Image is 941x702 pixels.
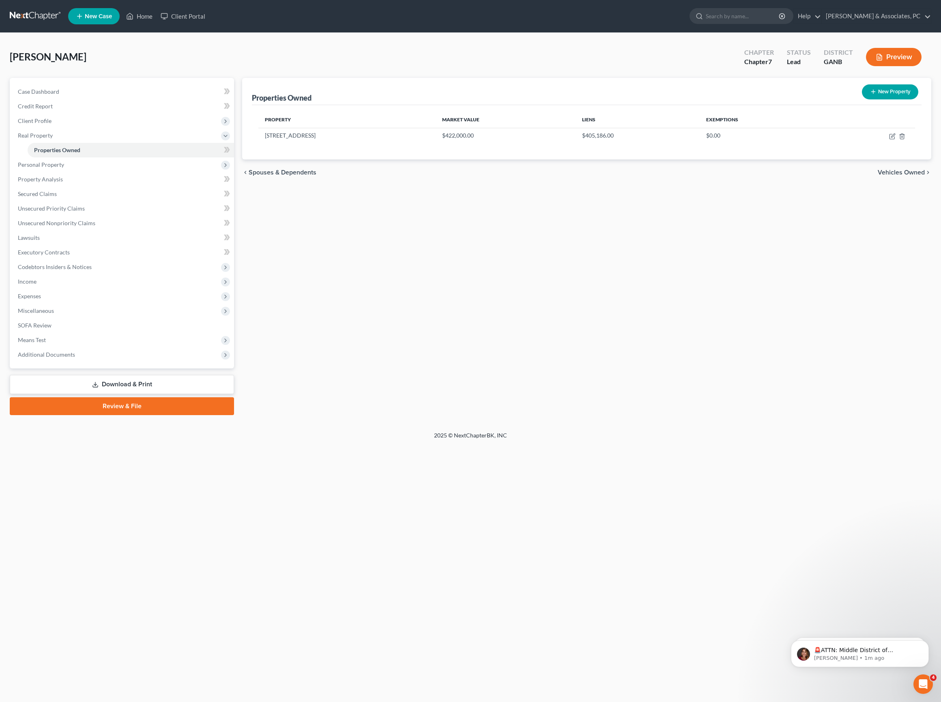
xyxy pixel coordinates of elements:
[34,146,80,153] span: Properties Owned
[18,351,75,358] span: Additional Documents
[11,216,234,230] a: Unsecured Nonpriority Claims
[11,318,234,333] a: SOFA Review
[11,201,234,216] a: Unsecured Priority Claims
[18,278,37,285] span: Income
[700,112,825,128] th: Exemptions
[18,190,57,197] span: Secured Claims
[779,623,941,680] iframe: Intercom notifications message
[436,112,576,128] th: Market Value
[824,57,853,67] div: GANB
[18,132,53,139] span: Real Property
[768,58,772,65] span: 7
[700,128,825,143] td: $0.00
[18,88,59,95] span: Case Dashboard
[18,117,52,124] span: Client Profile
[11,172,234,187] a: Property Analysis
[18,293,41,299] span: Expenses
[85,13,112,19] span: New Case
[878,169,925,176] span: Vehicles Owned
[11,187,234,201] a: Secured Claims
[258,112,436,128] th: Property
[824,48,853,57] div: District
[157,9,209,24] a: Client Portal
[576,128,700,143] td: $405,186.00
[249,169,316,176] span: Spouses & Dependents
[252,93,312,103] div: Properties Owned
[866,48,922,66] button: Preview
[11,84,234,99] a: Case Dashboard
[18,161,64,168] span: Personal Property
[794,9,821,24] a: Help
[18,220,95,226] span: Unsecured Nonpriority Claims
[122,9,157,24] a: Home
[18,322,52,329] span: SOFA Review
[18,205,85,212] span: Unsecured Priority Claims
[258,128,436,143] td: [STREET_ADDRESS]
[10,397,234,415] a: Review & File
[706,9,780,24] input: Search by name...
[822,9,931,24] a: [PERSON_NAME] & Associates, PC
[18,307,54,314] span: Miscellaneous
[10,51,86,62] span: [PERSON_NAME]
[28,143,234,157] a: Properties Owned
[18,263,92,270] span: Codebtors Insiders & Notices
[787,48,811,57] div: Status
[925,169,931,176] i: chevron_right
[10,375,234,394] a: Download & Print
[11,99,234,114] a: Credit Report
[242,169,316,176] button: chevron_left Spouses & Dependents
[744,48,774,57] div: Chapter
[18,234,40,241] span: Lawsuits
[436,128,576,143] td: $422,000.00
[18,249,70,256] span: Executory Contracts
[787,57,811,67] div: Lead
[913,674,933,694] iframe: Intercom live chat
[18,103,53,110] span: Credit Report
[18,176,63,183] span: Property Analysis
[930,674,937,681] span: 4
[878,169,931,176] button: Vehicles Owned chevron_right
[11,245,234,260] a: Executory Contracts
[242,169,249,176] i: chevron_left
[862,84,918,99] button: New Property
[576,112,700,128] th: Liens
[11,230,234,245] a: Lawsuits
[18,336,46,343] span: Means Test
[239,431,702,446] div: 2025 © NextChapterBK, INC
[744,57,774,67] div: Chapter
